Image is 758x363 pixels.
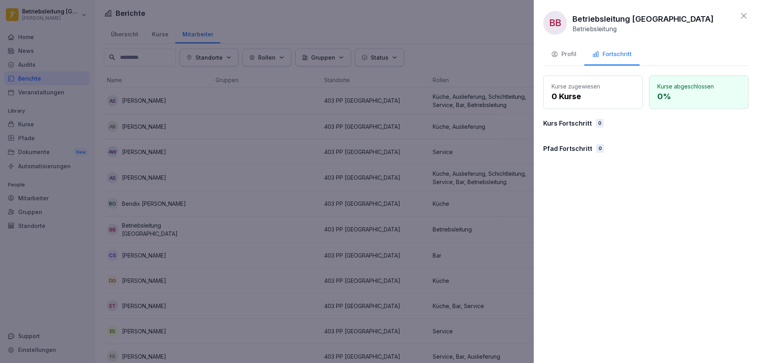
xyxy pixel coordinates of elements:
[572,25,617,33] p: Betriebsleitung
[543,44,584,66] button: Profil
[543,118,592,128] p: Kurs Fortschritt
[551,50,576,59] div: Profil
[543,144,592,153] p: Pfad Fortschritt
[657,82,740,90] p: Kurse abgeschlossen
[584,44,640,66] button: Fortschritt
[552,90,634,102] p: 0 Kurse
[592,50,632,59] div: Fortschritt
[572,13,714,25] p: Betriebsleitung [GEOGRAPHIC_DATA]
[657,90,740,102] p: 0 %
[552,82,634,90] p: Kurse zugewiesen
[596,144,604,153] div: 0
[596,119,604,128] div: 0
[543,11,567,35] div: BB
